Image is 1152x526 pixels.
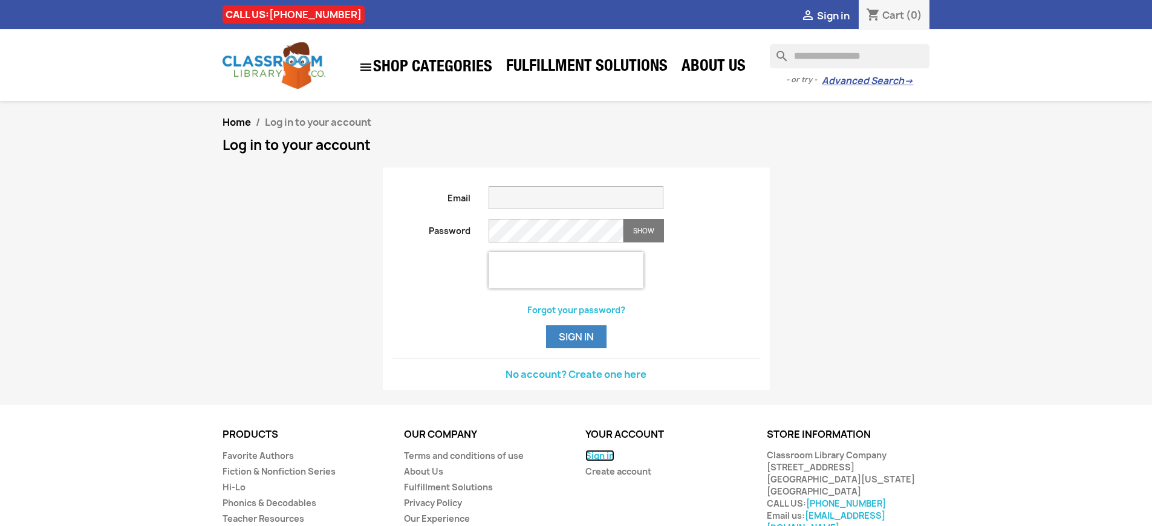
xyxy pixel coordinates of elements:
[801,9,815,24] i: 
[801,9,850,22] a:  Sign in
[359,60,373,74] i: 
[404,513,470,524] a: Our Experience
[269,8,362,21] a: [PHONE_NUMBER]
[223,138,930,152] h1: Log in to your account
[806,498,886,509] a: [PHONE_NUMBER]
[489,252,643,288] iframe: reCAPTCHA
[404,429,567,440] p: Our company
[223,115,251,129] a: Home
[585,427,664,441] a: Your account
[822,75,913,87] a: Advanced Search→
[770,44,929,68] input: Search
[546,325,607,348] button: Sign in
[623,219,664,242] button: Show
[585,466,651,477] a: Create account
[866,8,880,23] i: shopping_cart
[527,304,625,316] a: Forgot your password?
[223,450,294,461] a: Favorite Authors
[489,219,623,242] input: Password input
[904,75,913,87] span: →
[585,450,614,461] a: Sign in
[383,219,480,237] label: Password
[265,115,371,129] span: Log in to your account
[506,368,646,381] a: No account? Create one here
[223,513,304,524] a: Teacher Resources
[223,42,325,89] img: Classroom Library Company
[223,497,316,508] a: Phonics & Decodables
[500,56,674,80] a: Fulfillment Solutions
[223,481,246,493] a: Hi-Lo
[223,5,365,24] div: CALL US:
[906,8,922,22] span: (0)
[675,56,752,80] a: About Us
[223,466,336,477] a: Fiction & Nonfiction Series
[770,44,784,59] i: search
[404,497,462,508] a: Privacy Policy
[404,450,524,461] a: Terms and conditions of use
[404,466,443,477] a: About Us
[223,429,386,440] p: Products
[817,9,850,22] span: Sign in
[786,74,822,86] span: - or try -
[404,481,493,493] a: Fulfillment Solutions
[383,186,480,204] label: Email
[882,8,904,22] span: Cart
[767,429,930,440] p: Store information
[353,54,498,80] a: SHOP CATEGORIES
